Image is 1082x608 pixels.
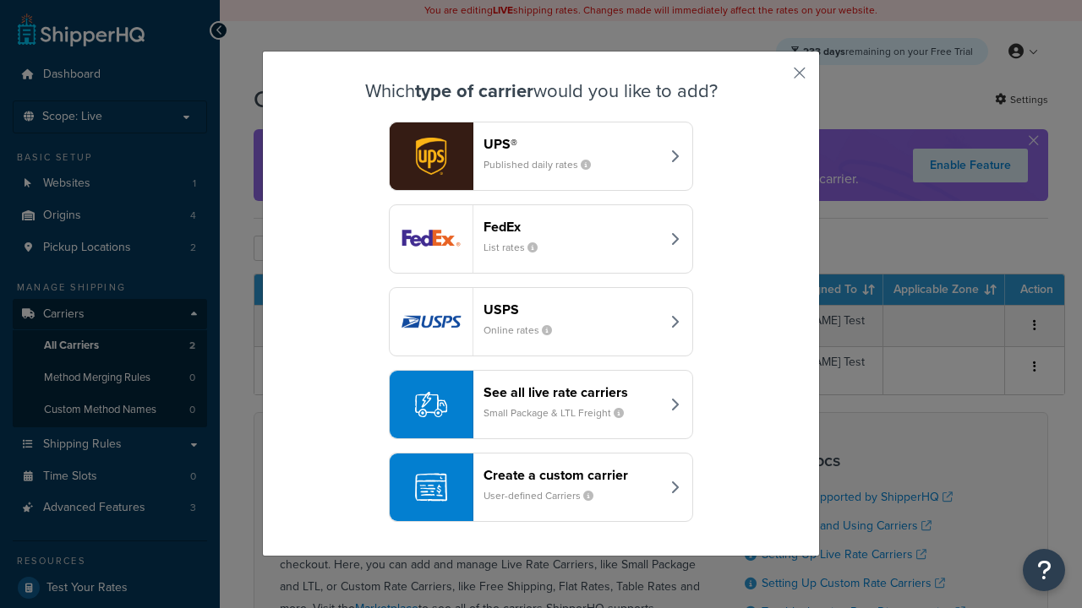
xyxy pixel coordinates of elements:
img: fedEx logo [390,205,473,273]
small: Small Package & LTL Freight [484,405,637,421]
button: ups logoUPS®Published daily rates [389,122,693,191]
h3: Which would you like to add? [305,81,777,101]
small: User-defined Carriers [484,488,607,503]
header: USPS [484,301,660,318]
small: Online rates [484,323,566,338]
header: FedEx [484,219,660,235]
img: ups logo [390,122,473,190]
header: UPS® [484,136,660,152]
small: Published daily rates [484,157,604,172]
small: List rates [484,240,551,255]
img: icon-carrier-custom-c93b8a24.svg [415,471,447,503]
button: Create a custom carrierUser-defined Carriers [389,453,693,522]
button: Open Resource Center [1023,549,1065,591]
button: usps logoUSPSOnline rates [389,287,693,356]
strong: type of carrier [415,77,533,105]
img: icon-carrier-liverate-becf4550.svg [415,388,447,421]
header: See all live rate carriers [484,384,660,400]
img: usps logo [390,288,473,356]
header: Create a custom carrier [484,467,660,483]
button: fedEx logoFedExList rates [389,204,693,274]
button: See all live rate carriersSmall Package & LTL Freight [389,370,693,439]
